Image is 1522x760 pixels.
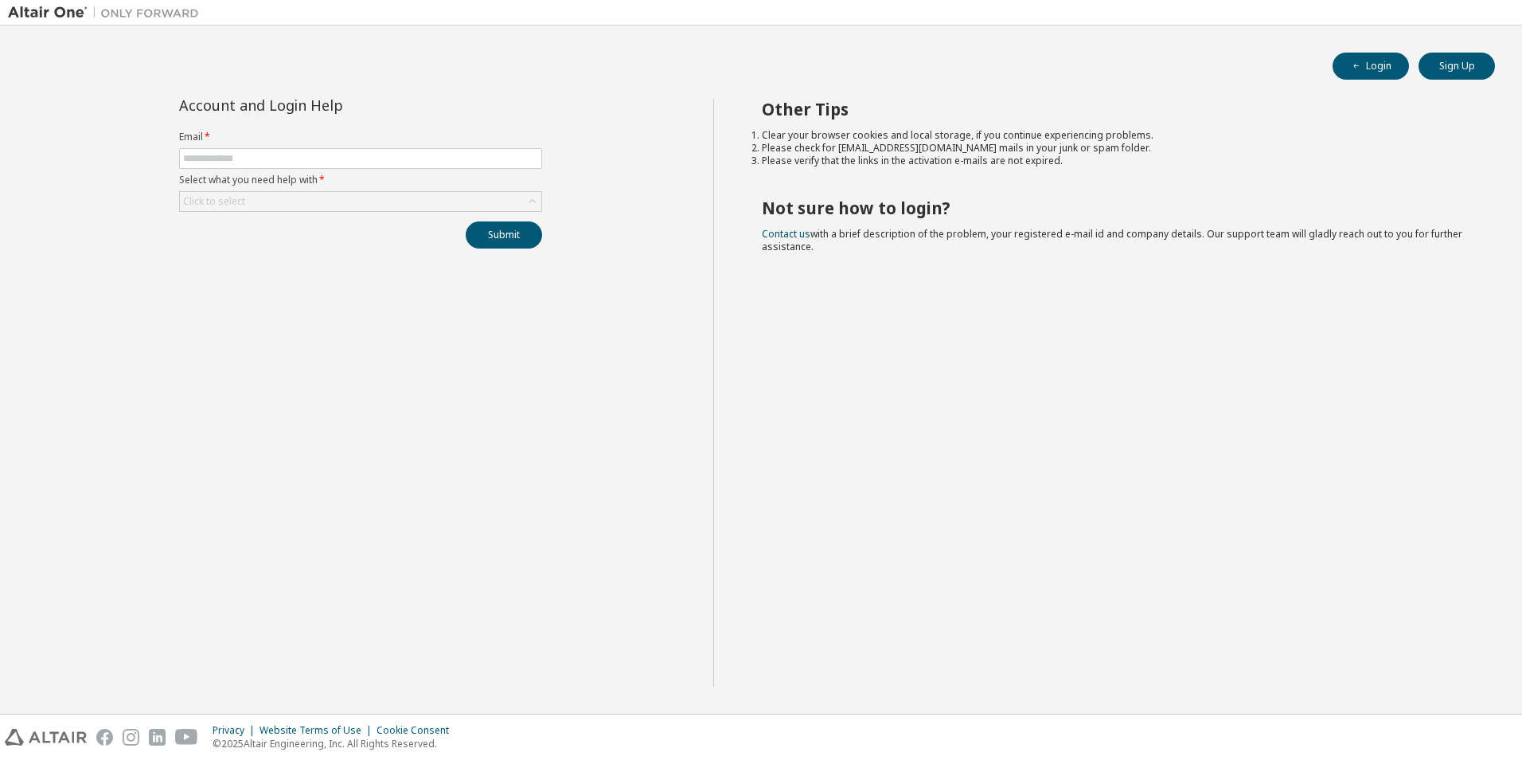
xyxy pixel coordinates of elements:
img: Altair One [8,5,207,21]
div: Account and Login Help [179,99,470,112]
label: Email [179,131,542,143]
li: Clear your browser cookies and local storage, if you continue experiencing problems. [762,129,1467,142]
a: Contact us [762,227,810,241]
div: Click to select [183,195,245,208]
div: Website Terms of Use [260,724,377,737]
img: facebook.svg [96,729,113,746]
button: Login [1333,53,1409,80]
span: with a brief description of the problem, your registered e-mail id and company details. Our suppo... [762,227,1462,253]
li: Please check for [EMAIL_ADDRESS][DOMAIN_NAME] mails in your junk or spam folder. [762,142,1467,155]
li: Please verify that the links in the activation e-mails are not expired. [762,155,1467,167]
h2: Not sure how to login? [762,198,1467,218]
p: © 2025 Altair Engineering, Inc. All Rights Reserved. [213,737,459,750]
button: Submit [466,221,542,249]
div: Cookie Consent [377,724,459,737]
div: Click to select [180,192,541,211]
img: altair_logo.svg [5,729,87,746]
h2: Other Tips [762,99,1467,119]
div: Privacy [213,724,260,737]
img: youtube.svg [175,729,198,746]
img: instagram.svg [123,729,139,746]
img: linkedin.svg [149,729,166,746]
label: Select what you need help with [179,174,542,186]
button: Sign Up [1419,53,1495,80]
